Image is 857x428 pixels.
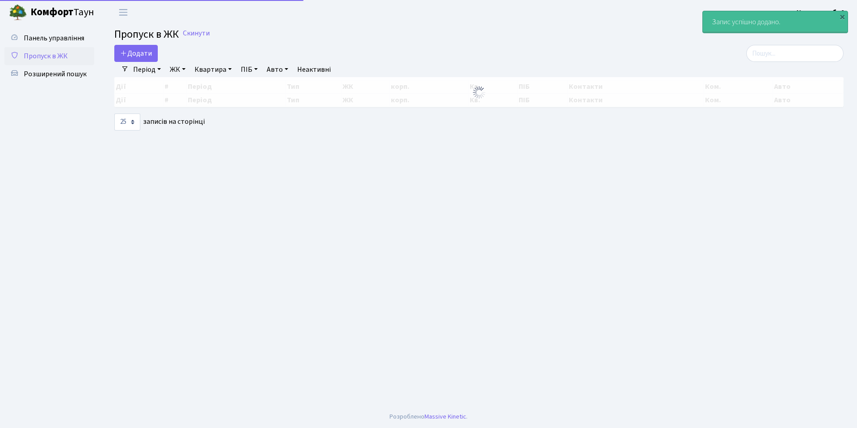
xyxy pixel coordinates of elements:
[4,65,94,83] a: Розширений пошук
[24,51,68,61] span: Пропуск в ЖК
[703,11,848,33] div: Запис успішно додано.
[796,8,846,17] b: Консьєрж б. 4.
[114,26,179,42] span: Пропуск в ЖК
[472,85,486,100] img: Обробка...
[746,45,844,62] input: Пошук...
[424,412,466,421] a: Massive Kinetic
[114,114,140,131] select: записів на сторінці
[24,69,87,79] span: Розширений пошук
[183,29,210,38] a: Скинути
[114,45,158,62] a: Додати
[796,7,846,18] a: Консьєрж б. 4.
[390,412,467,422] div: Розроблено .
[166,62,189,77] a: ЖК
[112,5,134,20] button: Переключити навігацію
[237,62,261,77] a: ПІБ
[4,29,94,47] a: Панель управління
[30,5,74,19] b: Комфорт
[294,62,334,77] a: Неактивні
[838,12,847,21] div: ×
[263,62,292,77] a: Авто
[114,114,205,131] label: записів на сторінці
[30,5,94,20] span: Таун
[130,62,164,77] a: Період
[9,4,27,22] img: logo.png
[24,33,84,43] span: Панель управління
[191,62,235,77] a: Квартира
[4,47,94,65] a: Пропуск в ЖК
[120,48,152,58] span: Додати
